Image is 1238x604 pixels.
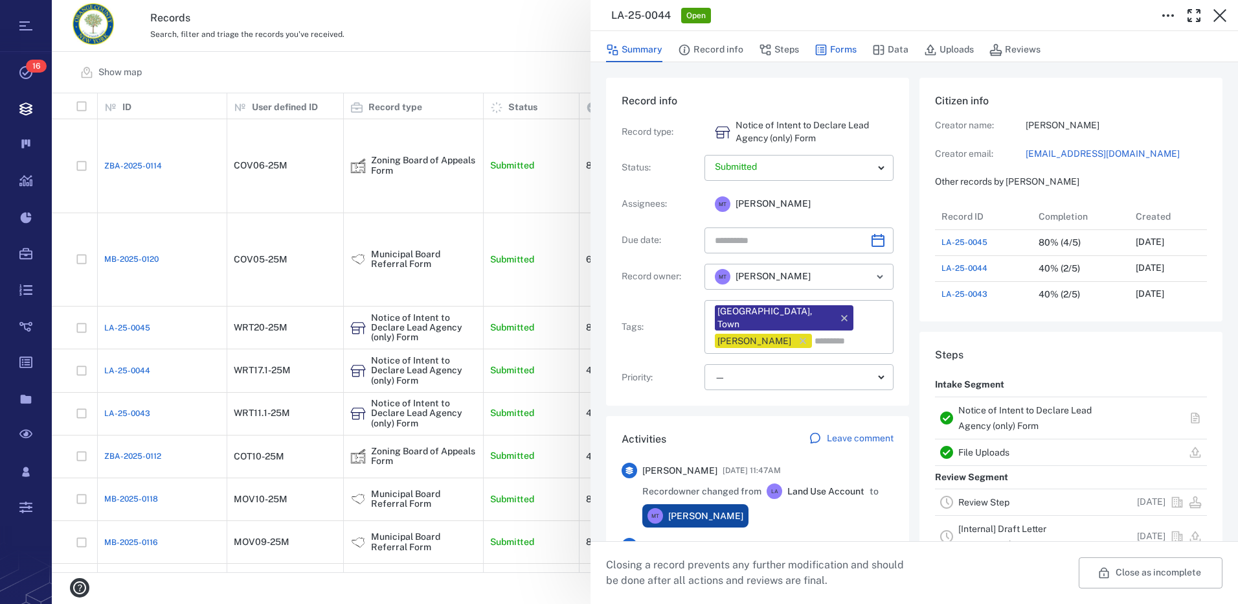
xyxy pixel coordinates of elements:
[1137,530,1165,543] p: [DATE]
[958,405,1092,431] a: Notice of Intent to Declare Lead Agency (only) Form
[606,557,914,588] p: Closing a record prevents any further modification and should be done after all actions and revie...
[941,262,987,274] a: LA-25-0044
[935,203,1032,229] div: Record ID
[678,38,743,62] button: Record info
[622,234,699,247] p: Due date :
[1026,119,1207,132] p: [PERSON_NAME]
[622,321,699,334] p: Tags :
[1137,496,1165,509] p: [DATE]
[865,227,891,253] button: Choose date
[809,432,894,447] a: Leave comment
[723,463,781,478] span: [DATE] 11:47AM
[1181,3,1207,29] button: Toggle Fullscreen
[622,161,699,174] p: Status :
[941,237,987,248] a: LA-25-0045
[642,485,761,498] span: Record owner changed from
[723,538,781,553] span: [DATE] 11:47AM
[1155,3,1181,29] button: Toggle to Edit Boxes
[715,269,730,285] div: M T
[717,305,833,331] div: [GEOGRAPHIC_DATA], Town
[622,198,699,211] p: Assignees :
[606,38,662,62] button: Summary
[815,38,857,62] button: Forms
[767,483,782,499] div: L A
[736,198,811,211] span: [PERSON_NAME]
[622,432,666,447] h6: Activities
[29,9,56,21] span: Help
[935,176,1207,189] p: Other records by [PERSON_NAME]
[647,508,663,524] div: M T
[935,373,1004,397] p: Intake Segment
[935,466,1008,489] p: Review Segment
[622,270,699,283] p: Record owner :
[26,60,47,73] span: 16
[935,119,1026,132] p: Creator name:
[1039,290,1080,299] div: 40% (2/5)
[958,524,1079,550] a: [Internal] Draft Letter Recommendation For Review
[606,78,909,416] div: Record infoRecord type:Notice of Intent to Declare Lead Agency (only) FormStatus:Assignees:MT[PER...
[1039,264,1080,273] div: 40% (2/5)
[1039,238,1081,248] div: 80% (4/5)
[1039,198,1088,235] div: Completion
[1136,262,1164,275] p: [DATE]
[717,335,791,348] div: [PERSON_NAME]
[622,371,699,384] p: Priority :
[872,38,908,62] button: Data
[715,370,873,385] div: —
[787,485,864,498] span: Land Use Account
[642,540,717,553] span: [PERSON_NAME]
[924,38,974,62] button: Uploads
[622,93,894,109] h6: Record info
[1136,288,1164,301] p: [DATE]
[1129,203,1226,229] div: Created
[1207,3,1233,29] button: Close
[827,432,894,445] p: Leave comment
[715,124,730,140] div: Notice of Intent to Declare Lead Agency (only) Form
[1136,198,1171,235] div: Created
[715,161,873,174] p: Submitted
[715,196,730,212] div: M T
[622,126,699,139] p: Record type :
[941,288,987,300] a: LA-25-0043
[958,497,1009,507] a: Review Step
[1026,148,1207,161] a: [EMAIL_ADDRESS][DOMAIN_NAME]
[958,447,1009,458] a: File Uploads
[935,148,1026,161] p: Creator email:
[668,510,743,523] span: [PERSON_NAME]
[935,93,1207,109] h6: Citizen info
[935,347,1207,363] h6: Steps
[1136,236,1164,249] p: [DATE]
[919,78,1222,332] div: Citizen infoCreator name:[PERSON_NAME]Creator email:[EMAIL_ADDRESS][DOMAIN_NAME]Other records by ...
[611,8,671,23] h3: LA-25-0044
[736,270,811,283] span: [PERSON_NAME]
[989,38,1041,62] button: Reviews
[642,465,717,478] span: [PERSON_NAME]
[684,10,708,21] span: Open
[759,38,799,62] button: Steps
[871,268,889,286] button: Open
[1032,203,1129,229] div: Completion
[1079,557,1222,588] button: Close as incomplete
[870,485,879,498] span: to
[941,198,984,235] div: Record ID
[736,119,894,145] p: Notice of Intent to Declare Lead Agency (only) Form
